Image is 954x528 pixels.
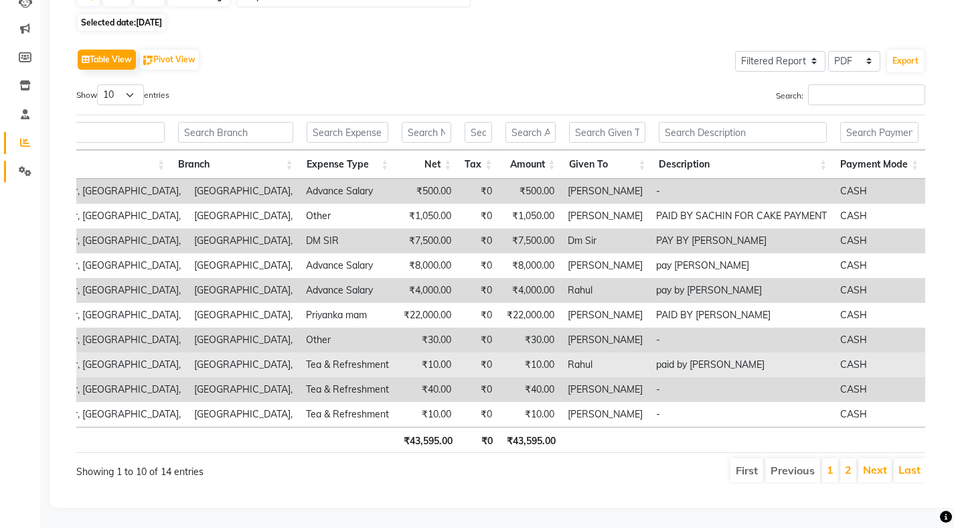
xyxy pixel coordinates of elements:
[649,204,833,228] td: PAID BY SACHIN FOR CAKE PAYMENT
[499,402,561,427] td: ₹10.00
[299,377,396,402] td: Tea & Refreshment
[465,122,492,143] input: Search Tax
[299,402,396,427] td: Tea & Refreshment
[561,228,649,253] td: Dm Sir
[808,84,925,105] input: Search:
[458,204,499,228] td: ₹0
[561,402,649,427] td: [PERSON_NAME]
[458,150,499,179] th: Tax: activate to sort column ascending
[652,150,833,179] th: Description: activate to sort column ascending
[78,50,136,70] button: Table View
[396,377,458,402] td: ₹40.00
[396,228,458,253] td: ₹7,500.00
[458,228,499,253] td: ₹0
[396,352,458,377] td: ₹10.00
[299,328,396,352] td: Other
[458,179,499,204] td: ₹0
[649,377,833,402] td: -
[561,204,649,228] td: [PERSON_NAME]
[499,228,561,253] td: ₹7,500.00
[499,278,561,303] td: ₹4,000.00
[833,278,925,303] td: CASH
[833,303,925,328] td: CASH
[136,17,162,27] span: [DATE]
[171,150,299,179] th: Branch: activate to sort column ascending
[396,328,458,352] td: ₹30.00
[458,303,499,328] td: ₹0
[187,402,299,427] td: [GEOGRAPHIC_DATA],
[649,328,833,352] td: -
[187,253,299,278] td: [GEOGRAPHIC_DATA],
[458,328,499,352] td: ₹0
[299,303,396,328] td: Priyanka mam
[458,377,499,402] td: ₹0
[569,122,646,143] input: Search Given To
[499,377,561,402] td: ₹40.00
[833,228,925,253] td: CASH
[561,253,649,278] td: [PERSON_NAME]
[299,179,396,204] td: Advance Salary
[561,328,649,352] td: [PERSON_NAME]
[898,463,921,476] a: Last
[307,122,389,143] input: Search Expense Type
[649,228,833,253] td: PAY BY [PERSON_NAME]
[649,352,833,377] td: paid by [PERSON_NAME]
[299,278,396,303] td: Advance Salary
[396,278,458,303] td: ₹4,000.00
[396,179,458,204] td: ₹500.00
[833,150,925,179] th: Payment Mode: activate to sort column ascending
[833,253,925,278] td: CASH
[396,402,458,427] td: ₹10.00
[187,303,299,328] td: [GEOGRAPHIC_DATA],
[78,14,165,31] span: Selected date:
[299,204,396,228] td: Other
[458,278,499,303] td: ₹0
[833,204,925,228] td: CASH
[649,179,833,204] td: -
[833,377,925,402] td: CASH
[499,150,562,179] th: Amount: activate to sort column ascending
[76,457,418,479] div: Showing 1 to 10 of 14 entries
[827,463,833,476] a: 1
[187,204,299,228] td: [GEOGRAPHIC_DATA],
[833,352,925,377] td: CASH
[499,328,561,352] td: ₹30.00
[561,179,649,204] td: [PERSON_NAME]
[561,352,649,377] td: Rahul
[887,50,924,72] button: Export
[187,328,299,352] td: [GEOGRAPHIC_DATA],
[499,253,561,278] td: ₹8,000.00
[187,352,299,377] td: [GEOGRAPHIC_DATA],
[187,377,299,402] td: [GEOGRAPHIC_DATA],
[561,303,649,328] td: [PERSON_NAME]
[499,303,561,328] td: ₹22,000.00
[833,328,925,352] td: CASH
[659,122,826,143] input: Search Description
[833,179,925,204] td: CASH
[561,278,649,303] td: Rahul
[863,463,887,476] a: Next
[499,352,561,377] td: ₹10.00
[649,253,833,278] td: pay [PERSON_NAME]
[833,402,925,427] td: CASH
[458,352,499,377] td: ₹0
[561,377,649,402] td: [PERSON_NAME]
[649,303,833,328] td: PAID BY [PERSON_NAME]
[178,122,293,143] input: Search Branch
[776,84,925,105] label: Search:
[649,278,833,303] td: pay by [PERSON_NAME]
[97,84,144,105] select: Showentries
[396,204,458,228] td: ₹1,050.00
[300,150,396,179] th: Expense Type: activate to sort column ascending
[649,402,833,427] td: -
[402,122,451,143] input: Search Net
[140,50,199,70] button: Pivot View
[143,56,153,66] img: pivot.png
[499,427,562,453] th: ₹43,595.00
[395,150,458,179] th: Net: activate to sort column ascending
[562,150,653,179] th: Given To: activate to sort column ascending
[458,253,499,278] td: ₹0
[396,303,458,328] td: ₹22,000.00
[187,179,299,204] td: [GEOGRAPHIC_DATA],
[299,352,396,377] td: Tea & Refreshment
